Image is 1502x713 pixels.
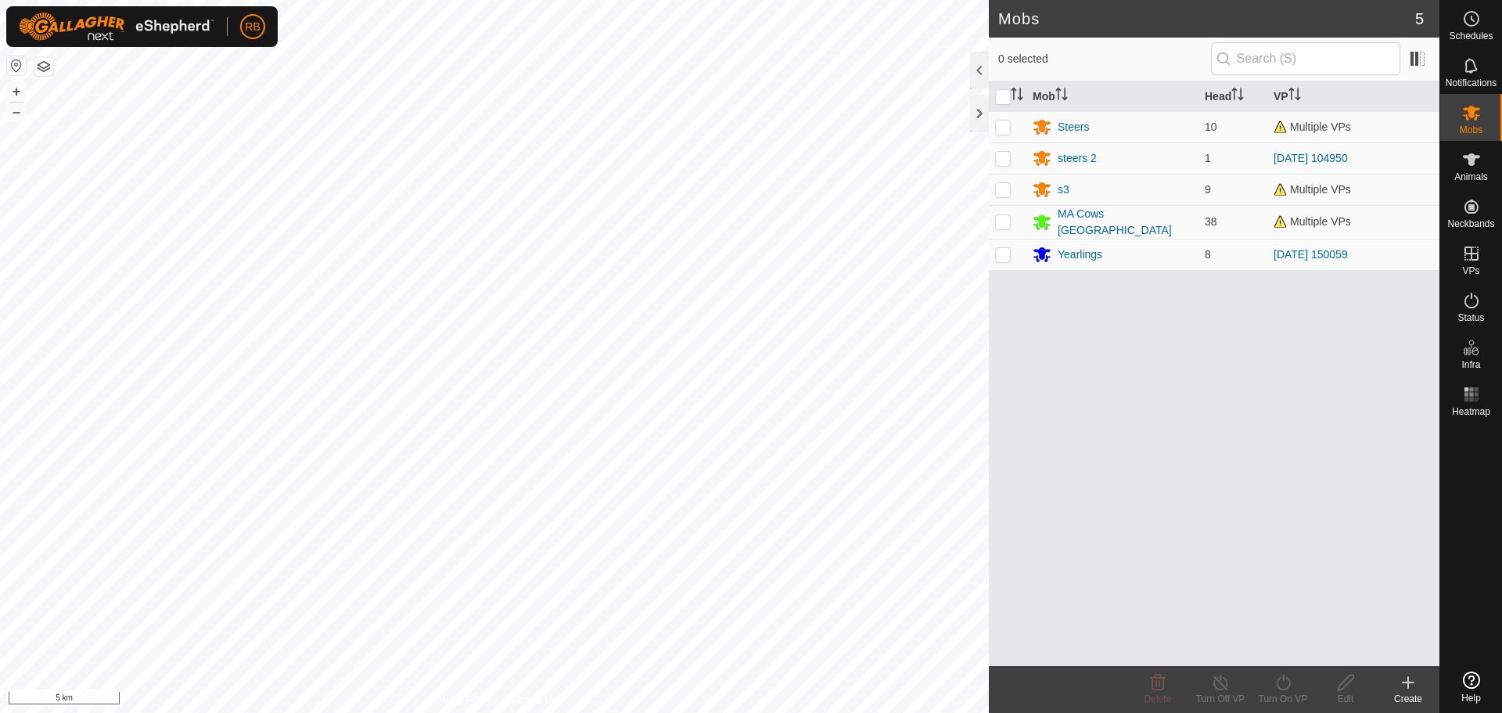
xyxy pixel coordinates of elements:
th: Head [1198,81,1267,112]
div: steers 2 [1058,150,1097,167]
span: Multiple VPs [1274,215,1351,228]
div: Create [1377,692,1439,706]
span: Infra [1461,360,1480,369]
th: Mob [1026,81,1198,112]
div: Yearlings [1058,247,1102,263]
p-sorticon: Activate to sort [1231,90,1244,103]
span: 8 [1205,248,1211,261]
div: Turn Off VP [1189,692,1252,706]
span: 0 selected [998,51,1211,67]
p-sorticon: Activate to sort [1055,90,1068,103]
input: Search (S) [1211,42,1400,75]
a: Help [1440,665,1502,709]
span: Schedules [1449,31,1493,41]
p-sorticon: Activate to sort [1288,90,1301,103]
div: Edit [1314,692,1377,706]
span: Multiple VPs [1274,121,1351,133]
p-sorticon: Activate to sort [1011,90,1023,103]
span: Heatmap [1452,407,1490,416]
h2: Mobs [998,9,1415,28]
span: 38 [1205,215,1217,228]
div: Steers [1058,119,1089,135]
span: VPs [1462,266,1479,275]
span: RB [245,19,260,35]
span: Neckbands [1447,219,1494,229]
a: [DATE] 150059 [1274,248,1348,261]
span: Mobs [1460,125,1482,135]
div: Turn On VP [1252,692,1314,706]
a: Contact Us [510,693,556,707]
span: Animals [1454,172,1488,182]
span: 10 [1205,121,1217,133]
a: [DATE] 104950 [1274,152,1348,164]
a: Privacy Policy [433,693,491,707]
span: Help [1461,693,1481,703]
span: 1 [1205,152,1211,164]
th: VP [1267,81,1439,112]
img: Gallagher Logo [19,13,214,41]
span: Notifications [1446,78,1497,88]
button: Map Layers [34,57,53,76]
div: s3 [1058,182,1069,198]
span: Multiple VPs [1274,183,1351,196]
span: 5 [1415,7,1424,31]
span: Delete [1144,693,1172,704]
span: 9 [1205,183,1211,196]
button: Reset Map [7,56,26,75]
button: + [7,82,26,101]
button: – [7,103,26,121]
div: MA Cows [GEOGRAPHIC_DATA] [1058,206,1192,239]
span: Status [1457,313,1484,322]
